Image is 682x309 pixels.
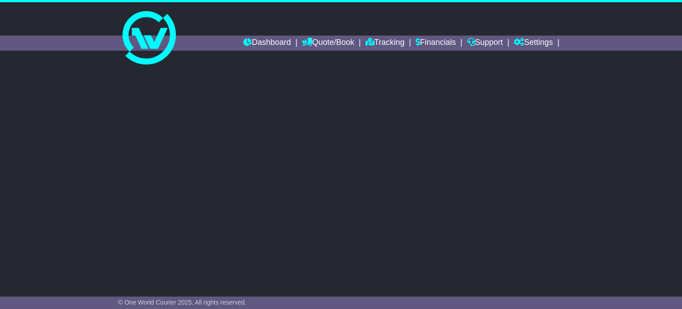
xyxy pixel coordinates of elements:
[302,36,354,51] a: Quote/Book
[467,36,503,51] a: Support
[514,36,553,51] a: Settings
[365,36,404,51] a: Tracking
[118,299,246,306] span: © One World Courier 2025. All rights reserved.
[243,36,291,51] a: Dashboard
[416,36,456,51] a: Financials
